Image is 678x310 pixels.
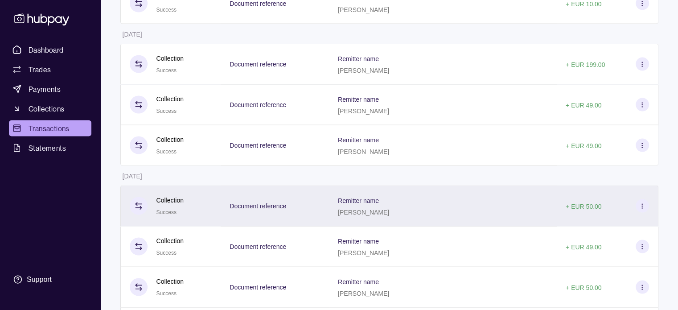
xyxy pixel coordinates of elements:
p: [DATE] [123,172,142,179]
span: Success [156,249,177,256]
span: Payments [29,83,61,94]
span: Success [156,209,177,215]
p: Document reference [230,101,286,108]
p: Document reference [230,202,286,209]
a: Transactions [9,120,91,136]
p: + EUR 50.00 [566,284,602,291]
p: Document reference [230,141,286,149]
p: Remitter name [338,55,379,62]
div: Support [27,274,52,284]
p: [DATE] [123,30,142,37]
a: Trades [9,61,91,77]
p: Collection [156,276,184,286]
a: Statements [9,140,91,156]
p: Collection [156,236,184,245]
p: [PERSON_NAME] [338,148,389,155]
p: [PERSON_NAME] [338,66,389,74]
a: Dashboard [9,41,91,58]
span: Success [156,148,177,154]
p: + EUR 49.00 [566,243,602,250]
a: Support [9,270,91,289]
p: Collection [156,94,184,103]
span: Trades [29,64,51,74]
p: + EUR 199.00 [566,61,605,68]
p: Remitter name [338,95,379,103]
p: Remitter name [338,136,379,143]
span: Transactions [29,123,70,133]
p: Document reference [230,60,286,67]
span: Collections [29,103,64,114]
span: Success [156,67,177,73]
p: Remitter name [338,278,379,285]
span: Dashboard [29,44,64,55]
span: Success [156,107,177,114]
p: + EUR 49.00 [566,142,602,149]
p: [PERSON_NAME] [338,289,389,297]
p: Document reference [230,243,286,250]
p: Collection [156,53,184,63]
p: Remitter name [338,197,379,204]
p: [PERSON_NAME] [338,6,389,13]
p: Collection [156,134,184,144]
span: Success [156,6,177,12]
p: [PERSON_NAME] [338,208,389,215]
span: Success [156,290,177,296]
span: Statements [29,142,66,153]
p: [PERSON_NAME] [338,249,389,256]
p: + EUR 50.00 [566,203,602,210]
p: Collection [156,195,184,205]
p: + EUR 49.00 [566,101,602,108]
a: Payments [9,81,91,97]
p: [PERSON_NAME] [338,107,389,114]
a: Collections [9,100,91,116]
p: Document reference [230,283,286,290]
p: Remitter name [338,237,379,244]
